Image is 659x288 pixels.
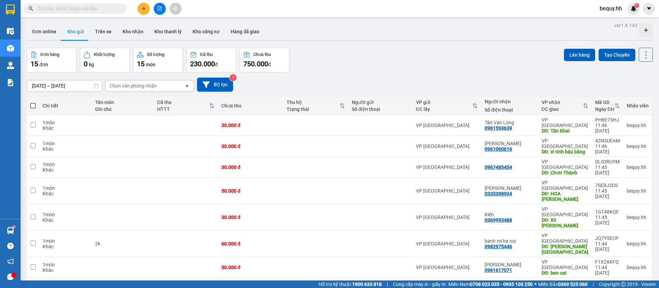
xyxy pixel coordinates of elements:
div: 1 món [43,185,88,191]
div: 1 món [43,212,88,217]
div: Chọn văn phòng nhận [109,82,157,89]
div: 30.000 đ [221,123,280,128]
div: 11:45 [DATE] [595,164,620,175]
div: VP [GEOGRAPHIC_DATA] [416,143,478,149]
div: ĐC giao [542,106,583,112]
div: Khác [43,267,88,273]
div: VP [GEOGRAPHIC_DATA] [416,164,478,170]
div: ver 1.8.143 [614,22,637,29]
div: 1G148KQE [595,209,620,215]
button: Lên hàng [564,49,595,61]
div: Thu hộ [287,100,339,105]
div: VP [GEOGRAPHIC_DATA] [416,188,478,194]
div: 1 món [43,238,88,244]
span: 750.000 [243,60,268,68]
img: warehouse-icon [7,27,14,35]
div: Mã GD [595,100,614,105]
input: Select a date range. [27,80,102,91]
button: Chưa thu750.000đ [240,48,289,72]
div: 30.000 đ [221,164,280,170]
div: V6HD1QEE [595,280,620,286]
span: đ [268,62,271,67]
img: warehouse-icon [7,62,14,69]
div: Khác [43,244,88,249]
div: Ngày ĐH [595,106,614,112]
button: caret-down [643,3,655,15]
div: Khác [43,146,88,152]
div: Chưa thu [221,103,280,108]
button: Khối lượng0kg [80,48,130,72]
img: logo-vxr [6,4,15,15]
div: 0961060616 [485,146,512,152]
div: Khác [43,217,88,223]
span: Miền Nam [448,280,533,288]
div: VP [GEOGRAPHIC_DATA] [542,233,588,244]
button: Tạo Chuyến [599,49,635,61]
div: Tên món [95,100,150,105]
div: Số điện thoại [485,107,535,113]
div: DĐ: HOA KIM ANH lộc ninh [542,191,588,202]
span: copyright [621,282,626,287]
img: solution-icon [7,79,14,86]
div: Kiên [485,212,535,217]
div: 11:44 [DATE] [595,241,620,252]
button: Kho gửi [62,23,90,40]
div: 0982975446 [485,244,512,249]
div: DĐ: 93 Nguyễn Huệ Bình Long [542,217,588,228]
div: VP [GEOGRAPHIC_DATA] [542,206,588,217]
button: Hàng đã giao [225,23,265,40]
div: 11:46 [DATE] [595,123,620,134]
div: DĐ: Chơn Thành [542,170,588,175]
span: Hỗ trợ kỹ thuật: [319,280,382,288]
div: 42NSUEAM [595,138,620,143]
div: bequy.hh [627,265,649,270]
div: DĐ: ben cat [542,270,588,276]
div: Chi tiết [43,103,88,108]
div: Nhân viên [627,103,649,108]
input: Tìm tên, số ĐT hoặc mã đơn [38,5,119,12]
span: aim [173,6,178,11]
div: Số điện thoại [352,106,409,112]
div: VP [GEOGRAPHIC_DATA] [542,180,588,191]
div: Người gửi [352,100,409,105]
th: Toggle SortBy [538,97,592,115]
th: Toggle SortBy [154,97,218,115]
div: 0369993488 [485,217,512,223]
div: DĐ: BEN XE Lộc Ninh [542,244,588,255]
span: notification [7,258,14,265]
div: VP nhận [542,100,583,105]
div: 30.000 đ [221,215,280,220]
button: file-add [154,3,166,15]
strong: 1900 633 818 [352,281,382,287]
button: Số lượng15món [133,48,183,72]
div: Đã thu [157,100,209,105]
span: đ [215,62,218,67]
div: VP [GEOGRAPHIC_DATA] [542,159,588,170]
strong: 0708 023 035 - 0935 103 250 [470,281,533,287]
div: ĐC lấy [416,106,472,112]
div: 7SERJ2DS [595,183,620,188]
span: Cung cấp máy in - giấy in: [393,280,447,288]
div: Số lượng [147,52,164,57]
div: 1 món [43,262,88,267]
button: Đã thu230.000đ [186,48,236,72]
span: bequy.hh [594,4,627,13]
span: món [146,62,155,67]
div: DĐ: vi tính bàu bàng [542,149,588,154]
span: 1 [635,3,638,8]
strong: 0369 525 060 [558,281,588,287]
div: Khối lượng [94,52,115,57]
div: VP [GEOGRAPHIC_DATA] [416,123,478,128]
span: | [593,280,594,288]
div: Đã thu [200,52,213,57]
div: VP gửi [416,100,472,105]
div: F1X2XKFQ [595,259,620,265]
span: 15 [137,60,144,68]
div: VP [GEOGRAPHIC_DATA] [542,117,588,128]
button: Kho nhận [117,23,149,40]
span: kg [89,62,94,67]
div: bequy.hh [627,188,649,194]
div: Phạm Chí [485,141,535,146]
button: Kho công nợ [187,23,225,40]
div: bequy.hh [627,123,649,128]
